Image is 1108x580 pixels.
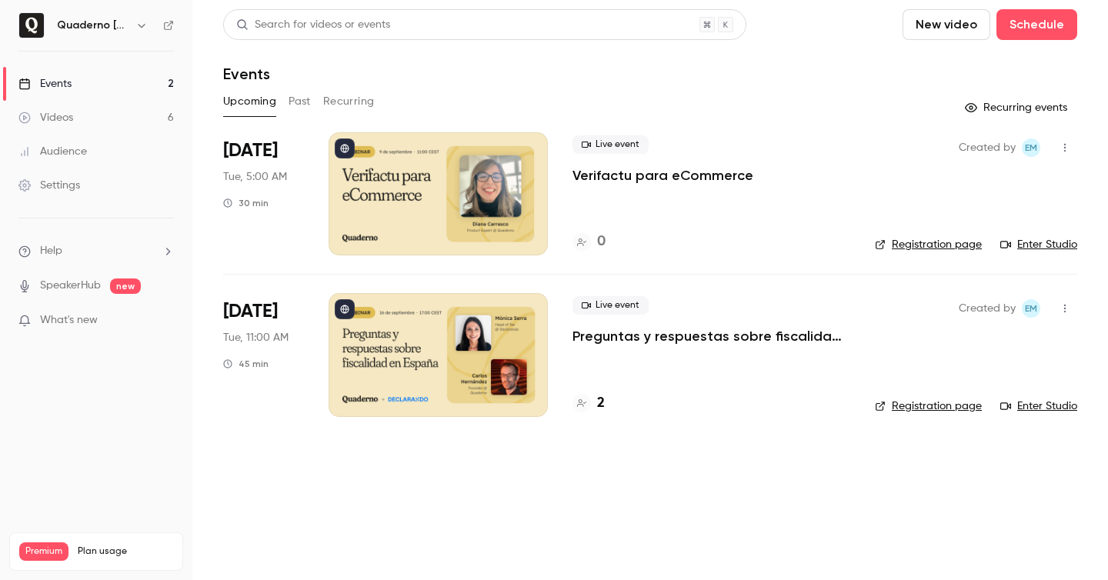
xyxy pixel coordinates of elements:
span: Tue, 11:00 AM [223,330,289,345]
h6: Quaderno [GEOGRAPHIC_DATA] [57,18,129,33]
div: 45 min [223,358,269,370]
div: 30 min [223,197,269,209]
h4: 0 [597,232,606,252]
a: Registration page [875,237,982,252]
span: Eileen McRae [1022,299,1040,318]
span: Help [40,243,62,259]
span: EM [1025,299,1037,318]
span: Live event [572,135,649,154]
span: new [110,278,141,294]
span: Plan usage [78,545,173,558]
h4: 2 [597,393,605,414]
span: [DATE] [223,138,278,163]
div: Audience [18,144,87,159]
span: [DATE] [223,299,278,324]
span: Eileen McRae [1022,138,1040,157]
a: SpeakerHub [40,278,101,294]
h1: Events [223,65,270,83]
span: What's new [40,312,98,328]
div: Search for videos or events [236,17,390,33]
a: Preguntas y respuestas sobre fiscalidad en [GEOGRAPHIC_DATA]: impuestos, facturas y más [572,327,850,345]
button: New video [903,9,990,40]
button: Past [289,89,311,114]
span: Created by [959,299,1016,318]
a: 2 [572,393,605,414]
a: Registration page [875,398,982,414]
li: help-dropdown-opener [18,243,174,259]
div: Sep 16 Tue, 5:00 PM (Europe/Madrid) [223,293,304,416]
iframe: Noticeable Trigger [155,314,174,328]
div: Videos [18,110,73,125]
button: Upcoming [223,89,276,114]
span: Premium [19,542,68,561]
a: Enter Studio [1000,237,1077,252]
div: Sep 9 Tue, 11:00 AM (Europe/Madrid) [223,132,304,255]
button: Recurring [323,89,375,114]
div: Settings [18,178,80,193]
button: Recurring events [958,95,1077,120]
span: Tue, 5:00 AM [223,169,287,185]
button: Schedule [996,9,1077,40]
div: Events [18,76,72,92]
span: Live event [572,296,649,315]
a: Verifactu para eCommerce [572,166,753,185]
span: Created by [959,138,1016,157]
img: Quaderno España [19,13,44,38]
a: Enter Studio [1000,398,1077,414]
a: 0 [572,232,606,252]
span: EM [1025,138,1037,157]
